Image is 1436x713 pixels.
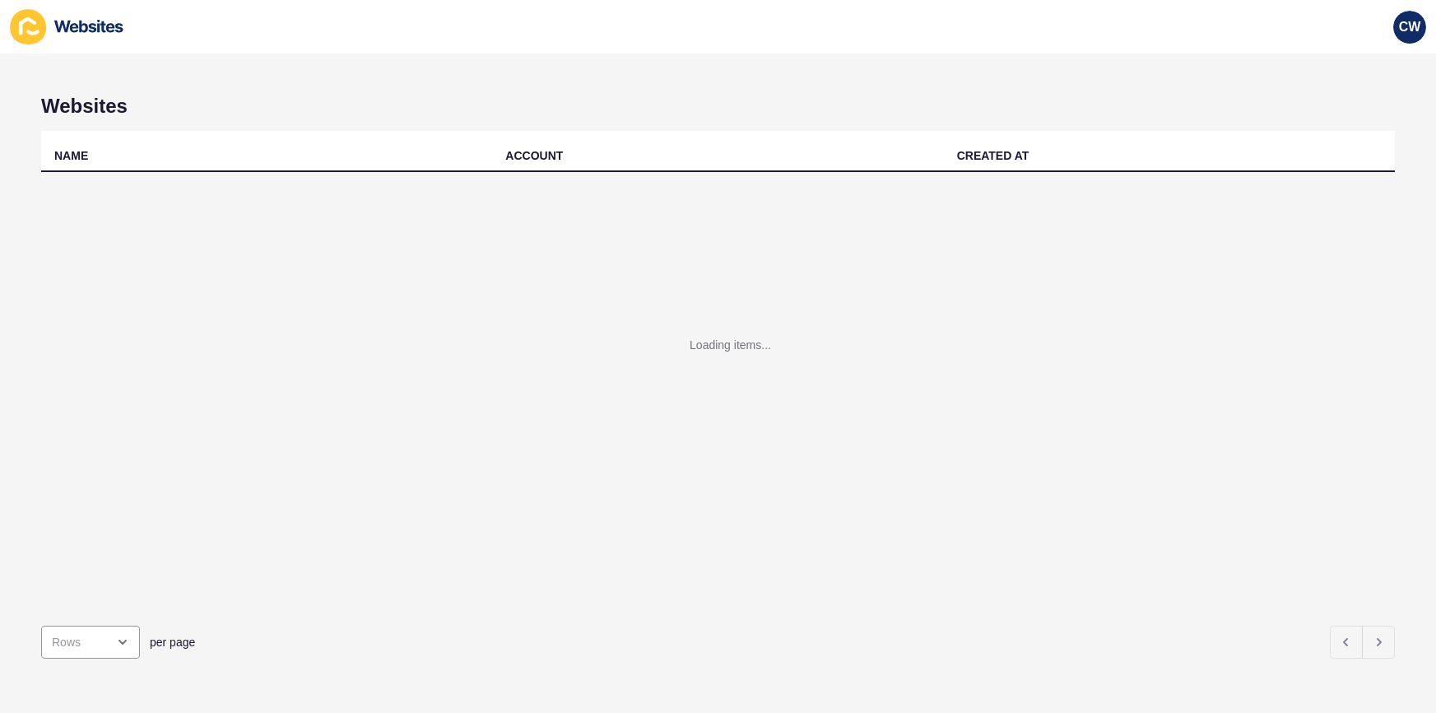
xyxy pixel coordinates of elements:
[1399,19,1421,35] span: CW
[54,147,88,164] div: NAME
[150,634,195,650] span: per page
[957,147,1029,164] div: CREATED AT
[41,95,1395,118] h1: Websites
[41,626,140,659] div: open menu
[505,147,563,164] div: ACCOUNT
[690,337,771,353] div: Loading items...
